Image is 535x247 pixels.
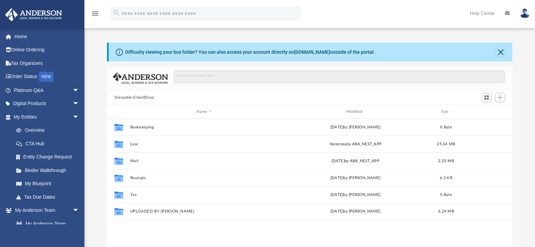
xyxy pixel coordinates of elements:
a: menu [91,13,99,18]
img: Anderson Advisors Platinum Portal [3,8,64,21]
a: Order StatusNEW [5,70,89,84]
div: [DATE] by [PERSON_NAME] [281,124,429,130]
span: yesterday [329,142,347,146]
button: Close [496,47,505,57]
button: Tax [130,193,278,197]
a: Entity Change Request [9,150,89,164]
div: Name [130,109,278,115]
i: search [113,9,120,17]
span: 2.25 MB [438,159,454,163]
span: 25.64 MB [437,142,455,146]
div: Modified [281,109,430,115]
a: Home [5,30,89,43]
div: Size [432,109,459,115]
a: My Blueprint [9,177,86,191]
button: Switch to Grid View [482,93,492,102]
button: Add [495,93,505,102]
span: 0 Byte [440,125,452,129]
a: [DOMAIN_NAME] [294,49,330,55]
i: menu [91,9,99,18]
div: Difficulty viewing your box folder? You can also access your account directly on outside of the p... [125,49,375,56]
div: NEW [39,72,54,82]
a: Platinum Q&Aarrow_drop_down [5,83,89,97]
button: Receipts [130,176,278,180]
a: Digital Productsarrow_drop_down [5,97,89,110]
span: arrow_drop_down [73,97,86,111]
a: My Entitiesarrow_drop_down [5,110,89,124]
div: [DATE] by [PERSON_NAME] [281,192,429,198]
input: Search files and folders [174,71,505,83]
img: User Pic [520,8,530,18]
a: Tax Organizers [5,56,89,70]
a: CTA Hub [9,137,89,150]
span: arrow_drop_down [73,110,86,124]
div: [DATE] by ABA_NEST_APP [281,158,429,164]
div: [DATE] by [PERSON_NAME] [281,208,429,215]
div: [DATE] by [PERSON_NAME] [281,175,429,181]
a: Tax Due Dates [9,190,89,204]
a: Binder Walkthrough [9,164,89,177]
span: 6.24 MB [438,209,454,213]
a: Online Ordering [5,43,89,57]
button: UPLOADED BY [PERSON_NAME] [130,209,278,214]
button: Mail [130,159,278,163]
span: arrow_drop_down [73,83,86,97]
a: Overview [9,124,89,137]
button: Law [130,142,278,146]
span: 6.3 KB [440,176,452,180]
a: My Anderson Team [9,217,83,230]
div: by ABA_NEST_APP [281,141,429,147]
span: arrow_drop_down [73,204,86,218]
button: Bookkeeping [130,125,278,129]
div: id [110,109,127,115]
span: 0 Byte [440,193,452,197]
button: Viewable-ClientDocs [114,95,154,101]
div: id [462,109,510,115]
a: My Anderson Teamarrow_drop_down [5,204,86,217]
